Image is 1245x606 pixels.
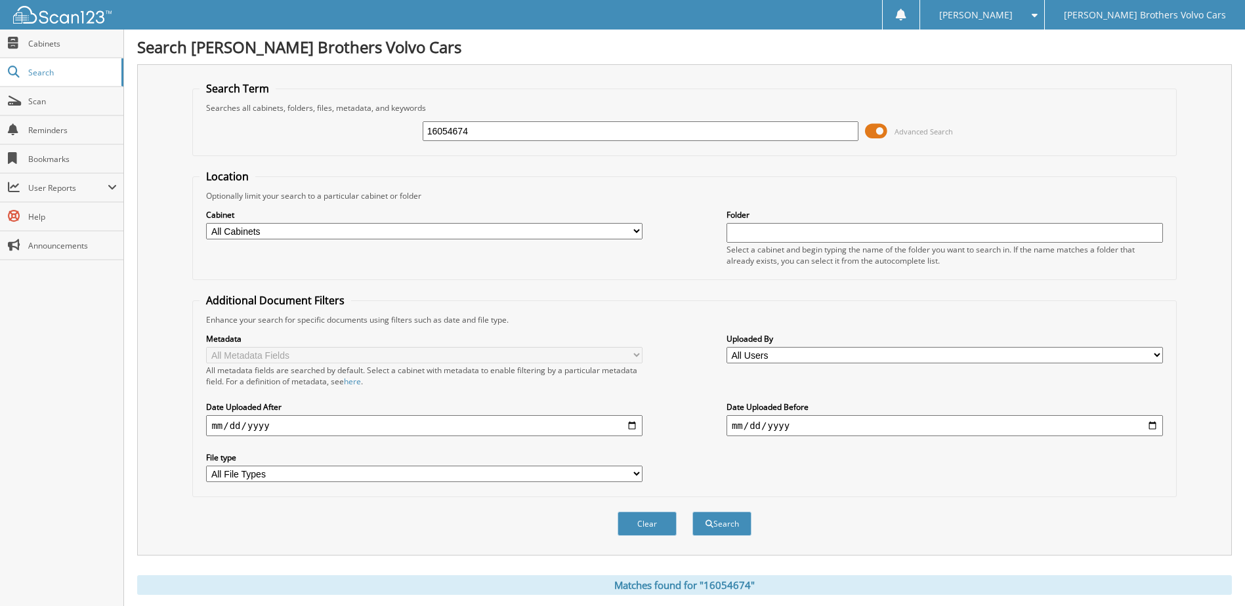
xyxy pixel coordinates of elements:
[28,125,117,136] span: Reminders
[1064,11,1226,19] span: [PERSON_NAME] Brothers Volvo Cars
[200,190,1169,201] div: Optionally limit your search to a particular cabinet or folder
[206,209,643,220] label: Cabinet
[13,6,112,24] img: scan123-logo-white.svg
[727,333,1163,344] label: Uploaded By
[28,96,117,107] span: Scan
[206,452,643,463] label: File type
[727,401,1163,413] label: Date Uploaded Before
[727,209,1163,220] label: Folder
[137,36,1232,58] h1: Search [PERSON_NAME] Brothers Volvo Cars
[28,182,108,193] span: User Reports
[206,333,643,344] label: Metadata
[727,415,1163,436] input: end
[200,169,255,184] legend: Location
[28,67,115,78] span: Search
[727,244,1163,266] div: Select a cabinet and begin typing the name of the folder you want to search in. If the name match...
[206,365,643,387] div: All metadata fields are searched by default. Select a cabinet with metadata to enable filtering b...
[28,38,117,49] span: Cabinets
[28,240,117,251] span: Announcements
[28,153,117,165] span: Bookmarks
[344,376,361,387] a: here
[28,211,117,222] span: Help
[692,512,751,536] button: Search
[618,512,677,536] button: Clear
[200,293,351,308] legend: Additional Document Filters
[200,81,276,96] legend: Search Term
[137,575,1232,595] div: Matches found for "16054674"
[895,127,953,136] span: Advanced Search
[200,314,1169,325] div: Enhance your search for specific documents using filters such as date and file type.
[939,11,1013,19] span: [PERSON_NAME]
[206,415,643,436] input: start
[206,401,643,413] label: Date Uploaded After
[200,102,1169,113] div: Searches all cabinets, folders, files, metadata, and keywords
